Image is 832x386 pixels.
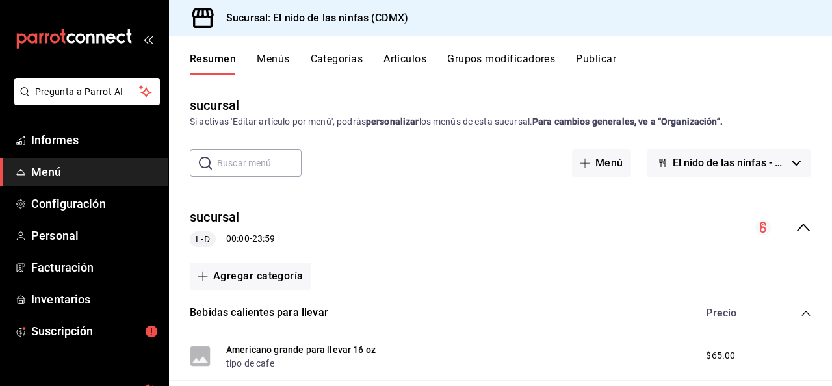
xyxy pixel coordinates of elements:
[190,52,832,75] div: pestañas de navegación
[190,116,366,127] font: Si activas 'Editar artículo por menú', podrás
[226,12,408,24] font: Sucursal: El nido de las ninfas (CDMX)
[572,149,631,177] button: Menú
[190,208,240,227] button: sucursal
[366,116,419,127] font: personalizar
[190,305,328,320] button: Bebidas calientes para llevar
[14,78,160,105] button: Pregunta a Parrot AI
[9,94,160,108] a: Pregunta a Parrot AI
[31,165,62,179] font: Menú
[801,308,811,318] button: collapse-category-row
[576,53,616,65] font: Publicar
[31,133,79,147] font: Informes
[31,292,90,306] font: Inventarios
[31,229,79,242] font: Personal
[693,307,776,319] div: Precio
[383,53,426,65] font: Artículos
[257,53,289,65] font: Menús
[190,53,236,65] font: Resumen
[31,261,94,274] font: Facturación
[190,231,275,247] div: 00:00 - 23:59
[143,34,153,44] button: abrir_cajón_menú
[226,343,376,356] button: Americano grande para llevar 16 oz
[169,198,832,258] div: collapse-menu-row
[190,263,311,290] button: Agregar categoría
[447,53,555,65] font: Grupos modificadores
[31,197,106,211] font: Configuración
[647,149,811,177] button: El nido de las ninfas - CDMX
[673,157,803,169] font: El nido de las ninfas - CDMX
[190,97,239,113] font: sucursal
[706,349,735,363] span: $65.00
[190,233,214,246] span: L-D
[217,150,302,176] input: Buscar menú
[311,53,363,65] font: Categorías
[532,116,723,127] font: Para cambios generales, ve a “Organización”.
[419,116,533,127] font: los menús de esta sucursal.
[226,357,274,370] button: tipo de cafe
[35,86,123,97] font: Pregunta a Parrot AI
[595,157,623,169] font: Menú
[31,324,93,338] font: Suscripción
